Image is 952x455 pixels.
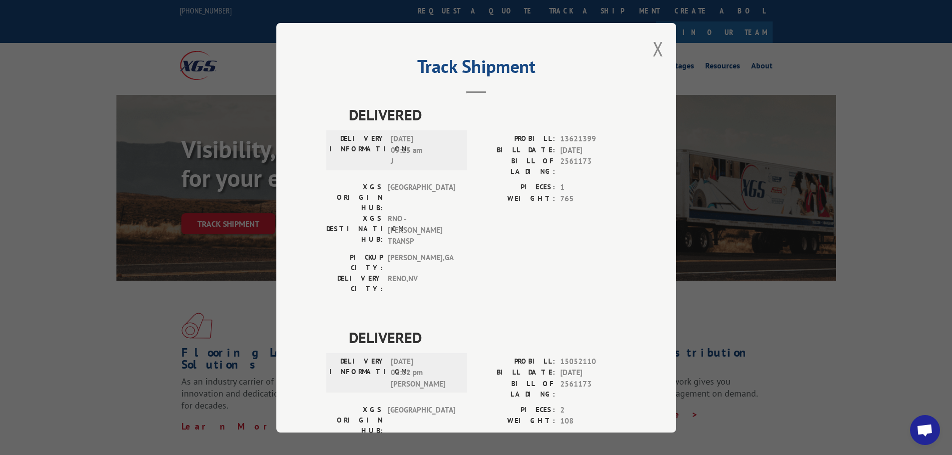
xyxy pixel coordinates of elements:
label: WEIGHT: [476,193,555,204]
label: BILL OF LADING: [476,378,555,399]
label: PROBILL: [476,133,555,145]
span: [GEOGRAPHIC_DATA] [388,182,455,213]
label: BILL DATE: [476,144,555,156]
span: 2561173 [560,378,626,399]
div: Open chat [910,415,940,445]
span: 2 [560,404,626,416]
span: 13621399 [560,133,626,145]
span: [DATE] 02:02 pm [PERSON_NAME] [391,356,458,390]
span: 108 [560,416,626,427]
span: [PERSON_NAME] , GA [388,252,455,273]
label: XGS ORIGIN HUB: [326,404,383,436]
label: PIECES: [476,182,555,193]
h2: Track Shipment [326,59,626,78]
label: PROBILL: [476,356,555,367]
label: XGS ORIGIN HUB: [326,182,383,213]
label: BILL OF LADING: [476,156,555,177]
label: XGS DESTINATION HUB: [326,213,383,247]
label: DELIVERY INFORMATION: [329,133,386,167]
span: 15052110 [560,356,626,367]
label: PICKUP CITY: [326,252,383,273]
label: WEIGHT: [476,416,555,427]
label: DELIVERY CITY: [326,273,383,294]
span: DELIVERED [349,326,626,348]
span: RENO , NV [388,273,455,294]
span: [DATE] [560,144,626,156]
span: 2561173 [560,156,626,177]
span: 1 [560,182,626,193]
span: DELIVERED [349,103,626,126]
label: DELIVERY INFORMATION: [329,356,386,390]
span: [DATE] 09:15 am J [391,133,458,167]
label: BILL DATE: [476,367,555,379]
span: 765 [560,193,626,204]
label: PIECES: [476,404,555,416]
span: [GEOGRAPHIC_DATA] [388,404,455,436]
span: [DATE] [560,367,626,379]
span: RNO - [PERSON_NAME] TRANSP [388,213,455,247]
button: Close modal [653,35,664,62]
